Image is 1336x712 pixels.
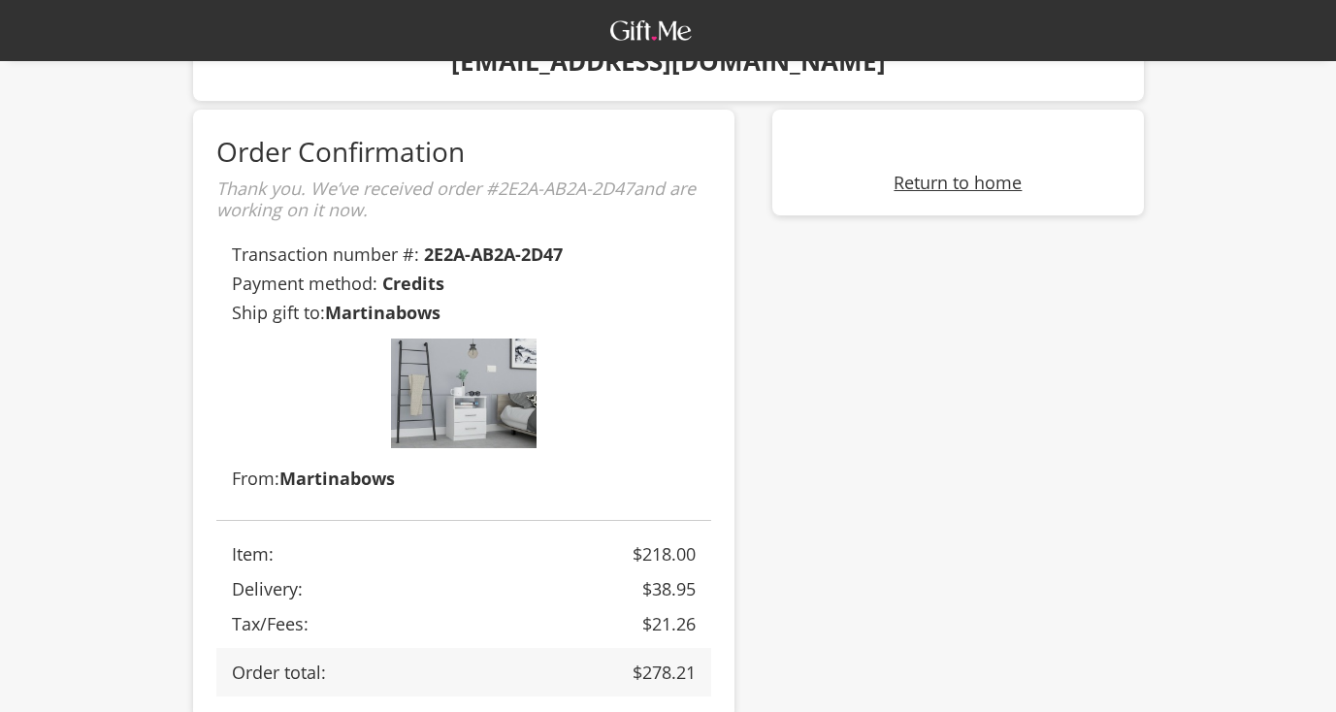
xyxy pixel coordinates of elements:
b: Martinabows [279,467,395,490]
span: Delivery: [232,577,303,600]
img: 20" Wood Two Drawer Nightstand [391,339,537,448]
span: Credits [382,272,444,295]
span: Order total: [232,661,326,684]
a: Return to home [894,171,1022,194]
span: $278.21 [633,661,696,684]
span: Ship gift to: [232,301,440,324]
p: [EMAIL_ADDRESS][DOMAIN_NAME] [451,44,886,79]
span: $218.00 [633,542,696,566]
b: Martinabows [325,301,440,324]
span: Tax/Fees: [232,612,309,635]
span: 2E2A-AB2A-2D47 [424,243,563,266]
table: customized table [216,536,712,696]
p: Payment method: [232,273,697,294]
img: GiftMe Logo [605,16,697,47]
span: Item: [232,542,274,566]
p: Transaction number #: [232,243,697,265]
span: $38.95 [642,577,696,600]
span: From: [232,467,395,490]
p: Thank you. We’ve received order # 2E2A-AB2A-2D47 and are working on it now. [216,178,712,220]
p: Order Confirmation [216,133,712,170]
span: $21.26 [642,612,696,635]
